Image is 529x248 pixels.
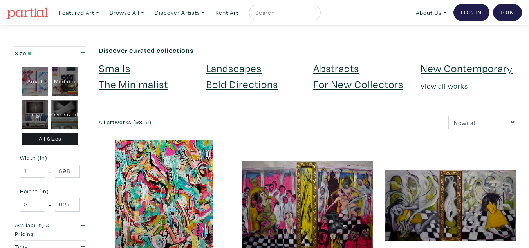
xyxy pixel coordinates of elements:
[493,4,522,21] a: Join
[15,49,65,58] div: Size
[313,77,403,91] a: For New Collectors
[421,81,468,91] a: View all works
[206,61,262,75] a: Landscapes
[51,100,78,129] div: Oversized
[212,5,242,21] a: Rent Art
[151,5,208,21] a: Discover Artists
[99,46,516,55] h6: Discover curated collections
[49,199,51,210] span: -
[206,77,278,91] a: Bold Directions
[421,61,513,75] a: New Contemporary
[22,67,49,96] div: Small
[20,188,80,194] small: Height (in)
[13,47,87,60] button: Size
[412,5,450,21] a: About Us
[99,119,302,126] h6: All artworks (9816)
[99,77,168,91] a: The Minimalist
[15,221,65,238] div: Availability & Pricing
[13,219,87,240] button: Availability & Pricing
[20,155,80,161] small: Width (in)
[49,166,51,177] span: -
[106,5,148,21] a: Browse All
[313,61,359,75] a: Abstracts
[22,100,48,129] div: Large
[22,133,78,145] div: All Sizes
[55,5,103,21] a: Featured Art
[255,8,313,18] input: Search
[52,67,78,96] div: Medium
[453,4,489,21] a: Log In
[99,61,130,75] a: Smalls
